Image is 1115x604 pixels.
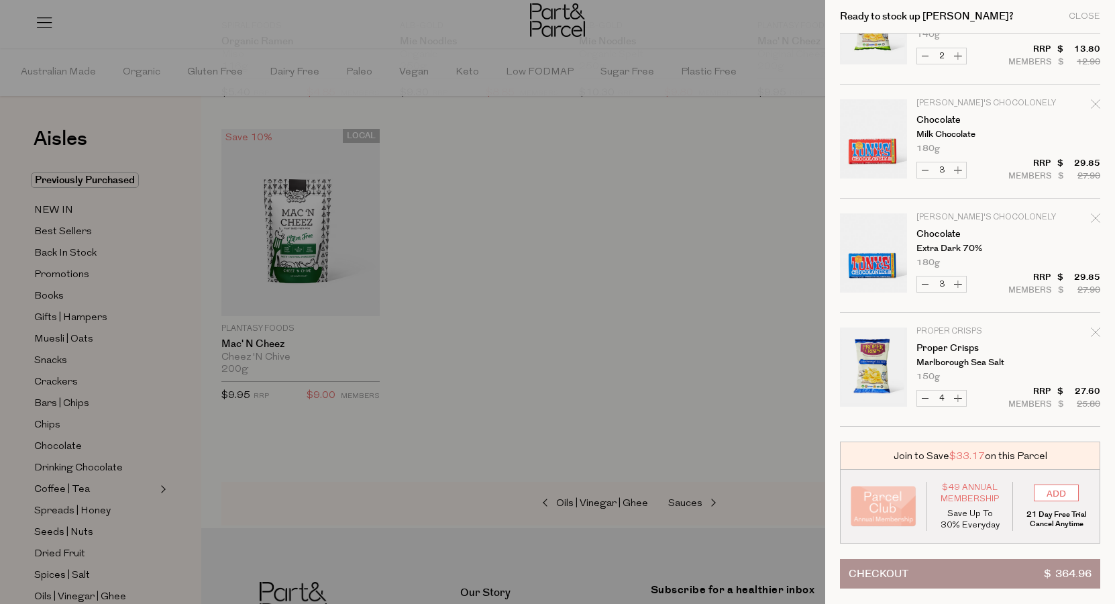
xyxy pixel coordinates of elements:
a: Proper Crisps [916,344,1020,353]
div: Join to Save on this Parcel [840,442,1100,470]
p: [PERSON_NAME]'s Chocolonely [916,99,1020,107]
span: 150g [916,372,940,381]
div: Remove Chocolate [1091,97,1100,115]
div: Remove Chocolate [1091,211,1100,230]
a: Chocolate [916,115,1020,125]
a: Chocolate [916,230,1020,239]
span: Checkout [849,560,908,588]
span: $ 364.96 [1044,560,1092,588]
span: 140g [916,30,940,39]
input: ADD [1034,485,1079,501]
p: 21 Day Free Trial Cancel Anytime [1023,510,1090,529]
span: $49 Annual Membership [937,482,1003,505]
p: Extra Dark 70% [916,244,1020,253]
input: QTY Chocolate [933,162,950,178]
button: Checkout$ 364.96 [840,559,1100,589]
span: 180g [916,144,940,153]
span: 180g [916,258,940,267]
div: Remove Proper Crisps [1091,325,1100,344]
input: QTY Proper Crisps [933,48,950,64]
span: $33.17 [949,449,985,463]
p: [PERSON_NAME]'s Chocolonely [916,213,1020,221]
p: Marlborough Sea Salt [916,358,1020,367]
p: Proper Crisps [916,328,1020,336]
h2: Ready to stock up [PERSON_NAME]? [840,11,1014,21]
div: Close [1069,12,1100,21]
p: Milk Chocolate [916,130,1020,139]
p: Save Up To 30% Everyday [937,508,1003,531]
input: QTY Proper Crisps [933,391,950,406]
input: QTY Chocolate [933,276,950,292]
